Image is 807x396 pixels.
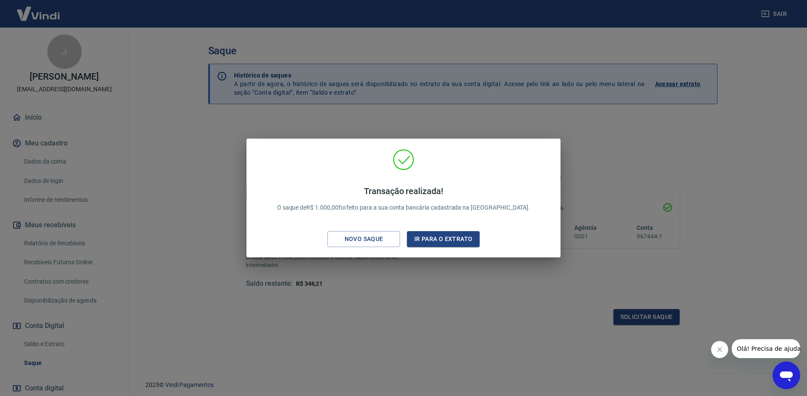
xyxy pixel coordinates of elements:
[327,231,400,247] button: Novo saque
[711,341,728,358] iframe: Fechar mensagem
[732,339,800,358] iframe: Mensagem da empresa
[277,186,530,196] h4: Transação realizada!
[773,362,800,389] iframe: Botão para abrir a janela de mensagens
[334,234,394,244] div: Novo saque
[277,186,530,212] p: O saque de R$ 1.000,00 foi feito para a sua conta bancária cadastrada na [GEOGRAPHIC_DATA].
[407,231,480,247] button: Ir para o extrato
[5,6,72,13] span: Olá! Precisa de ajuda?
